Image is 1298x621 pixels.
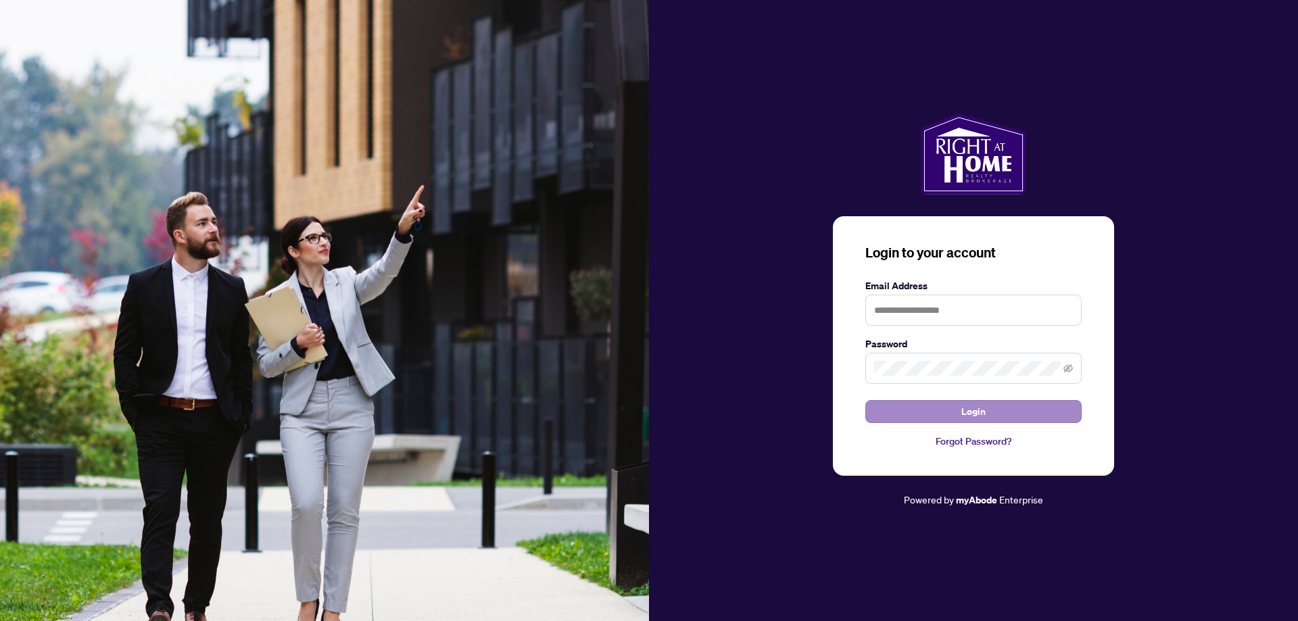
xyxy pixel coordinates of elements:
[921,114,1026,195] img: ma-logo
[865,278,1082,293] label: Email Address
[865,434,1082,449] a: Forgot Password?
[961,401,986,422] span: Login
[865,337,1082,351] label: Password
[999,493,1043,505] span: Enterprise
[904,493,954,505] span: Powered by
[1063,364,1073,373] span: eye-invisible
[865,400,1082,423] button: Login
[865,243,1082,262] h3: Login to your account
[956,493,997,507] a: myAbode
